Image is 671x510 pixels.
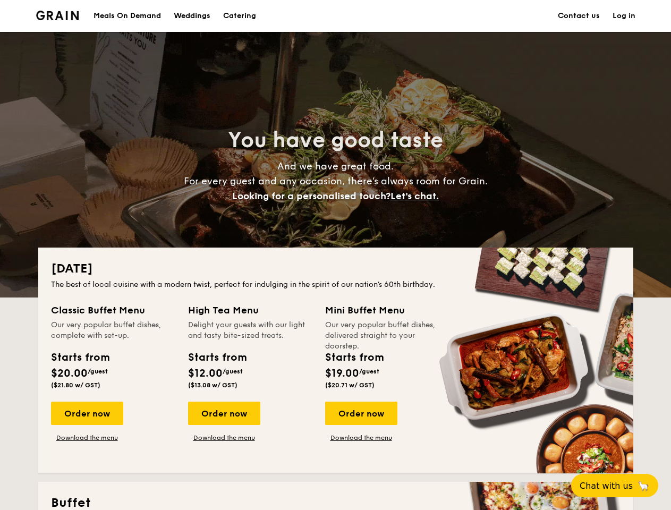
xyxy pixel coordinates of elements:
[359,368,379,375] span: /guest
[325,433,397,442] a: Download the menu
[51,260,621,277] h2: [DATE]
[232,190,390,202] span: Looking for a personalised touch?
[580,481,633,491] span: Chat with us
[88,368,108,375] span: /guest
[51,350,109,365] div: Starts from
[188,402,260,425] div: Order now
[188,303,312,318] div: High Tea Menu
[36,11,79,20] a: Logotype
[51,381,100,389] span: ($21.80 w/ GST)
[188,350,246,365] div: Starts from
[325,350,383,365] div: Starts from
[51,303,175,318] div: Classic Buffet Menu
[51,402,123,425] div: Order now
[51,320,175,341] div: Our very popular buffet dishes, complete with set-up.
[325,367,359,380] span: $19.00
[223,368,243,375] span: /guest
[325,402,397,425] div: Order now
[51,279,621,290] div: The best of local cuisine with a modern twist, perfect for indulging in the spirit of our nation’...
[325,320,449,341] div: Our very popular buffet dishes, delivered straight to your doorstep.
[325,303,449,318] div: Mini Buffet Menu
[228,127,443,153] span: You have good taste
[188,433,260,442] a: Download the menu
[571,474,658,497] button: Chat with us🦙
[188,367,223,380] span: $12.00
[390,190,439,202] span: Let's chat.
[637,480,650,492] span: 🦙
[51,367,88,380] span: $20.00
[51,433,123,442] a: Download the menu
[36,11,79,20] img: Grain
[188,381,237,389] span: ($13.08 w/ GST)
[184,160,488,202] span: And we have great food. For every guest and any occasion, there’s always room for Grain.
[325,381,375,389] span: ($20.71 w/ GST)
[188,320,312,341] div: Delight your guests with our light and tasty bite-sized treats.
